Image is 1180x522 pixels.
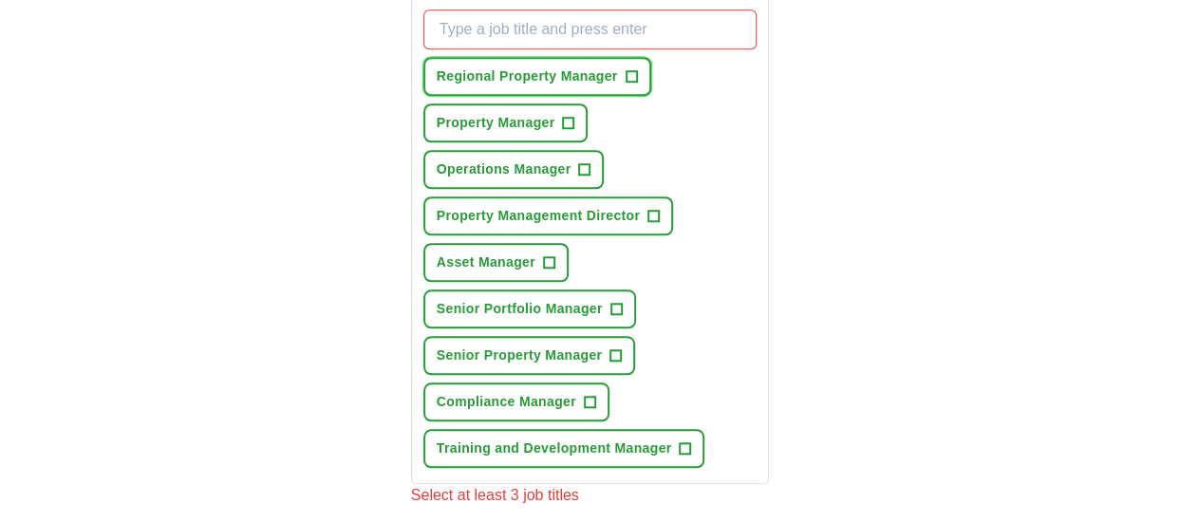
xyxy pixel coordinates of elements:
button: Property Management Director [423,196,673,235]
button: Operations Manager [423,150,605,189]
button: Training and Development Manager [423,429,705,468]
span: Senior Property Manager [437,345,603,365]
button: Asset Manager [423,243,569,282]
span: Property Manager [437,113,555,133]
button: Senior Property Manager [423,336,636,375]
input: Type a job title and press enter [423,9,758,49]
span: Asset Manager [437,252,535,272]
button: Property Manager [423,103,589,142]
div: Select at least 3 job titles [411,484,770,507]
span: Training and Development Manager [437,438,672,458]
span: Senior Portfolio Manager [437,299,603,319]
button: Senior Portfolio Manager [423,289,636,328]
span: Property Management Director [437,206,640,226]
button: Compliance Manager [423,382,609,421]
span: Operations Manager [437,159,571,179]
button: Regional Property Manager [423,57,651,96]
span: Regional Property Manager [437,66,618,86]
span: Compliance Manager [437,392,576,412]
